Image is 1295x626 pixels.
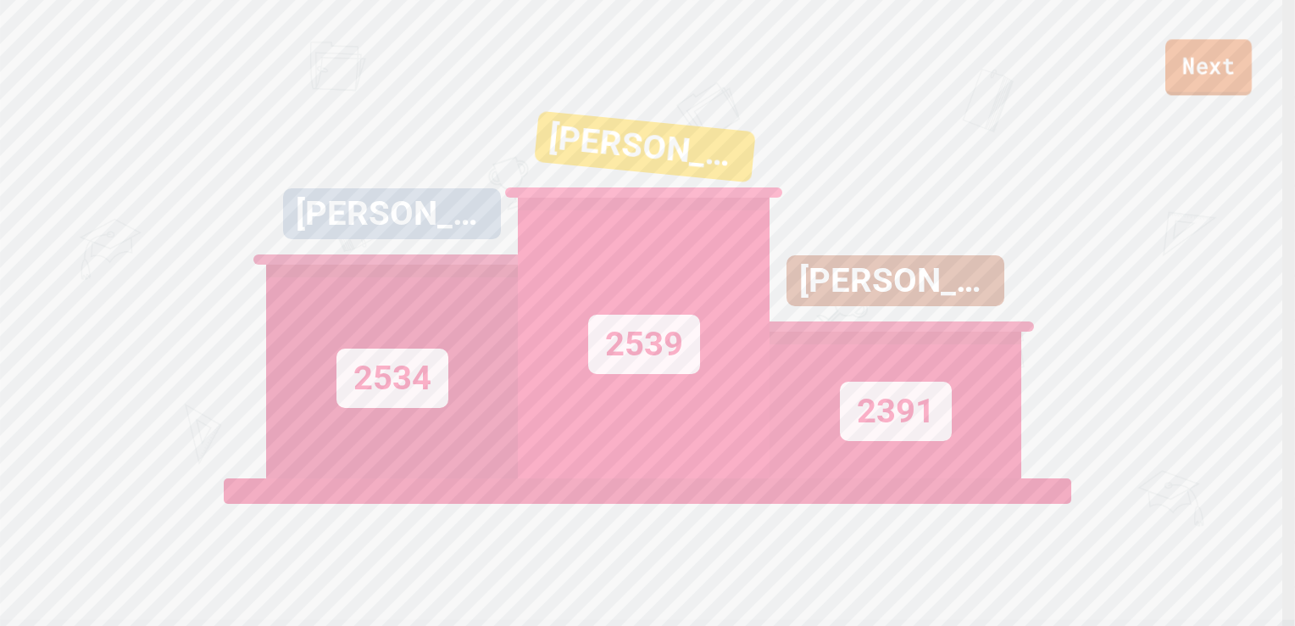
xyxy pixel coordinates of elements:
[283,188,501,239] div: [PERSON_NAME]
[336,349,448,408] div: 2534
[840,382,952,441] div: 2391
[534,111,756,183] div: [PERSON_NAME]
[1165,39,1252,95] a: Next
[786,255,1004,306] div: [PERSON_NAME]
[588,315,700,374] div: 2539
